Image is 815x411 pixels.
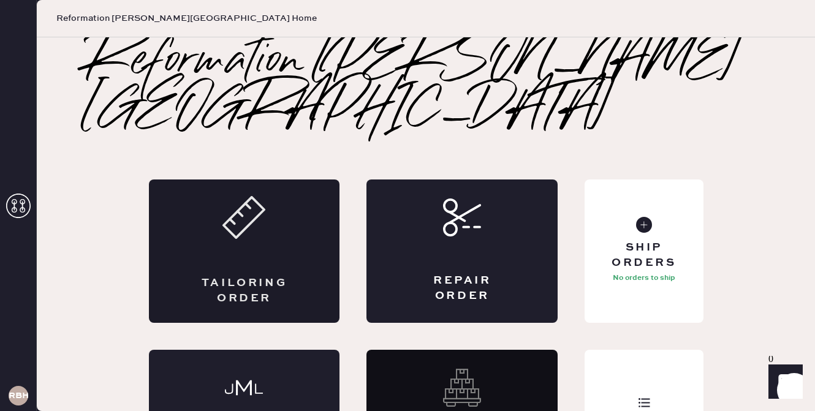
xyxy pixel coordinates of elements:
h3: RBHA [9,391,28,400]
div: Tailoring Order [198,276,291,306]
p: No orders to ship [613,271,675,285]
h2: Reformation [PERSON_NAME][GEOGRAPHIC_DATA] [86,37,766,135]
iframe: Front Chat [757,356,809,409]
div: Repair Order [415,273,509,304]
div: Ship Orders [594,240,693,271]
span: Reformation [PERSON_NAME][GEOGRAPHIC_DATA] Home [56,12,317,25]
